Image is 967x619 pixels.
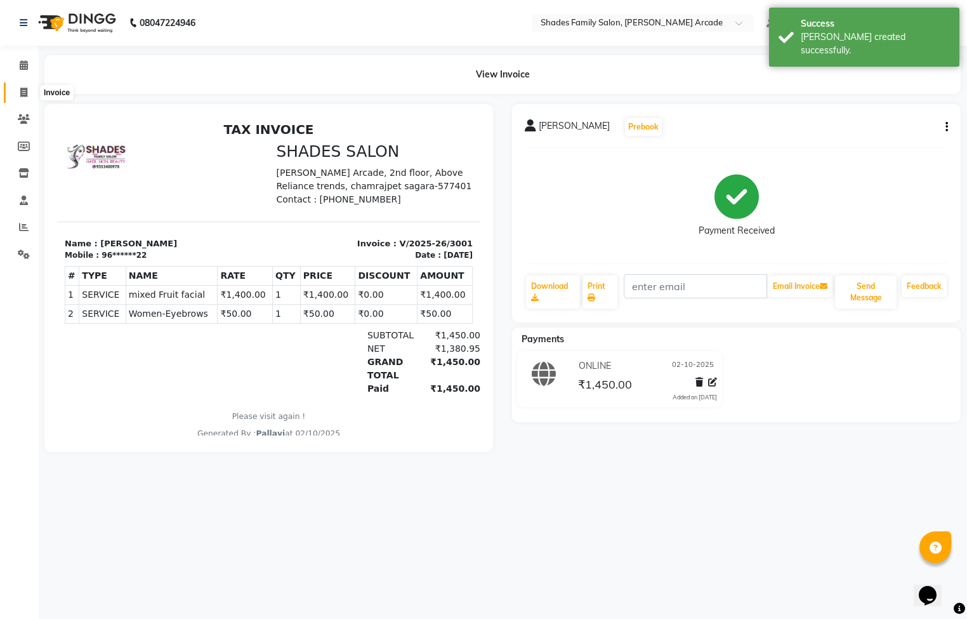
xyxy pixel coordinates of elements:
td: ₹50.00 [360,188,416,207]
div: View Invoice [44,55,961,94]
p: Invoice : V/2025-26/3001 [220,121,416,133]
span: Payments [522,333,564,345]
div: ₹1,450.00 [363,265,423,279]
th: PRICE [243,150,298,169]
td: 1 [216,188,244,207]
span: [PERSON_NAME] [539,119,610,137]
div: ₹1,450.00 [363,239,423,265]
span: Pallavi [199,312,228,321]
span: 02-10-2025 [672,359,714,373]
span: ONLINE [579,359,611,373]
td: ₹1,400.00 [360,169,416,188]
button: Prebook [625,118,662,136]
td: SERVICE [22,188,69,207]
a: Print [582,276,617,309]
p: [PERSON_NAME] Arcade, 2nd floor, Above Reliance trends, chamrajpet sagara-577401 [220,50,416,76]
td: 1 [8,169,22,188]
div: Paid [303,265,363,279]
th: # [8,150,22,169]
td: ₹1,400.00 [161,169,216,188]
span: ₹1,450.00 [578,377,632,395]
div: Bill created successfully. [801,30,950,57]
div: Added on [DATE] [673,393,717,402]
a: Feedback [902,276,947,297]
div: [DATE] [386,133,416,144]
div: Date : [358,133,384,144]
td: 1 [216,169,244,188]
h2: TAX INVOICE [8,5,416,20]
span: mixed Fruit facial [72,171,158,185]
a: Download [526,276,580,309]
td: ₹1,400.00 [243,169,298,188]
div: Mobile : [8,133,42,144]
b: 08047224946 [140,5,195,41]
span: Women-Eyebrows [72,190,158,204]
th: DISCOUNT [298,150,360,169]
input: enter email [624,274,767,298]
td: ₹50.00 [243,188,298,207]
div: Success [801,17,950,30]
th: AMOUNT [360,150,416,169]
p: Please visit again ! [8,294,416,305]
button: Email Invoice [768,276,832,297]
td: SERVICE [22,169,69,188]
div: NET [303,225,363,239]
div: GRAND TOTAL [303,239,363,265]
p: Name : [PERSON_NAME] [8,121,204,133]
td: ₹0.00 [298,188,360,207]
th: NAME [69,150,161,169]
h3: SHADES SALON [220,25,416,44]
th: RATE [161,150,216,169]
div: Payment Received [699,224,775,237]
iframe: chat widget [914,568,954,606]
div: ₹1,380.95 [363,225,423,239]
button: Send Message [835,276,897,309]
div: ₹1,450.00 [363,212,423,225]
th: TYPE [22,150,69,169]
div: Invoice [41,85,73,100]
div: SUBTOTAL [303,212,363,225]
td: ₹0.00 [298,169,360,188]
td: ₹50.00 [161,188,216,207]
td: 2 [8,188,22,207]
div: Generated By : at 02/10/2025 [8,311,416,323]
th: QTY [216,150,244,169]
p: Contact : [PHONE_NUMBER] [220,76,416,90]
img: logo [32,5,119,41]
